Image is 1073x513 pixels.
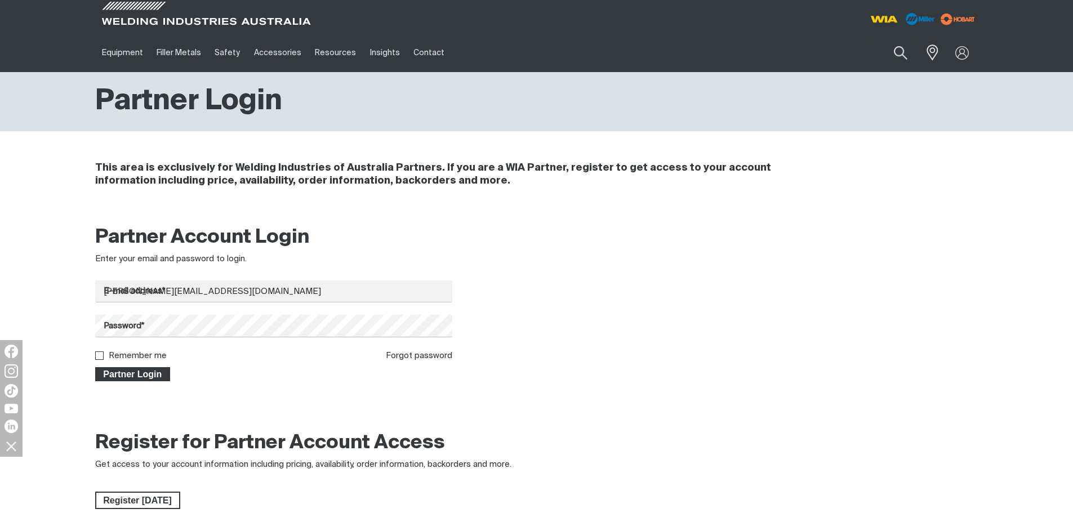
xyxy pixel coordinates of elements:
a: Filler Metals [150,33,208,72]
a: Forgot password [386,351,452,360]
div: Enter your email and password to login. [95,253,453,266]
button: Search products [881,39,920,66]
input: Product name or item number... [867,39,919,66]
a: Safety [208,33,247,72]
button: Partner Login [95,367,171,382]
a: Contact [407,33,451,72]
img: Facebook [5,345,18,358]
img: LinkedIn [5,420,18,433]
img: miller [937,11,978,28]
img: YouTube [5,404,18,413]
label: Remember me [109,351,167,360]
img: TikTok [5,384,18,398]
a: Resources [308,33,363,72]
h1: Partner Login [95,83,282,120]
h2: Register for Partner Account Access [95,431,445,456]
a: Register Today [95,492,180,510]
a: Equipment [95,33,150,72]
span: Partner Login [96,367,170,382]
a: Accessories [247,33,308,72]
nav: Main [95,33,758,72]
img: hide socials [2,436,21,456]
span: Register [DATE] [96,492,179,510]
h4: This area is exclusively for Welding Industries of Australia Partners. If you are a WIA Partner, ... [95,162,828,188]
a: Insights [363,33,406,72]
img: Instagram [5,364,18,378]
h2: Partner Account Login [95,225,453,250]
span: Get access to your account information including pricing, availability, order information, backor... [95,460,511,469]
